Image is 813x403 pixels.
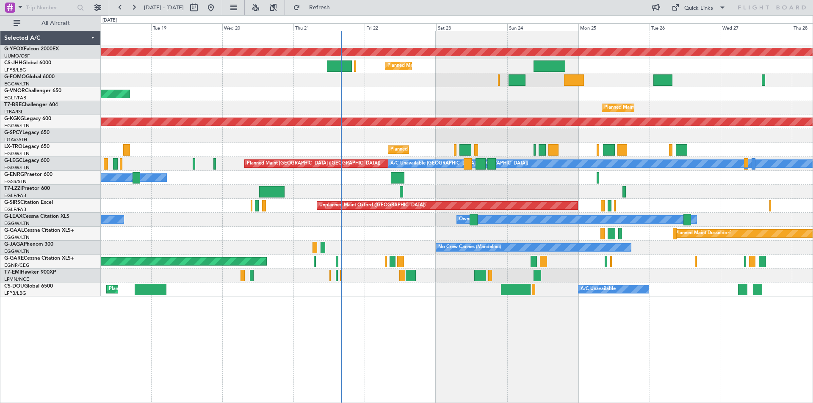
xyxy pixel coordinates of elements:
a: G-ENRGPraetor 600 [4,172,53,177]
a: EGNR/CEG [4,262,30,269]
button: Quick Links [667,1,730,14]
a: G-KGKGLegacy 600 [4,116,51,121]
div: Planned Maint [GEOGRAPHIC_DATA] ([GEOGRAPHIC_DATA]) [390,143,524,156]
div: Mon 25 [578,23,650,31]
a: CS-JHHGlobal 6000 [4,60,51,66]
span: G-FOMO [4,74,26,80]
a: EGGW/LTN [4,151,30,157]
div: Planned Maint [GEOGRAPHIC_DATA] ([GEOGRAPHIC_DATA]) [247,157,380,170]
div: No Crew Cannes (Mandelieu) [438,241,501,254]
span: [DATE] - [DATE] [144,4,184,11]
div: [DATE] [102,17,117,24]
a: EGLF/FAB [4,206,26,213]
div: Planned Maint Dusseldorf [675,227,731,240]
div: Unplanned Maint Oxford ([GEOGRAPHIC_DATA]) [319,199,426,212]
div: Fri 22 [365,23,436,31]
a: EGGW/LTN [4,164,30,171]
a: G-FOMOGlobal 6000 [4,74,55,80]
span: All Aircraft [22,20,89,26]
a: EGGW/LTN [4,248,30,255]
span: G-SPCY [4,130,22,135]
a: LFMN/NCE [4,276,29,282]
a: G-LEGCLegacy 600 [4,158,50,163]
a: G-GARECessna Citation XLS+ [4,256,74,261]
span: CS-DOU [4,284,24,289]
a: EGGW/LTN [4,234,30,241]
a: CS-DOUGlobal 6500 [4,284,53,289]
a: UUMO/OSF [4,53,30,59]
span: G-KGKG [4,116,24,121]
span: G-YFOX [4,47,24,52]
div: Owner [459,213,473,226]
span: T7-BRE [4,102,22,107]
a: LTBA/ISL [4,109,23,115]
span: G-LEAX [4,214,22,219]
span: G-GARE [4,256,24,261]
span: T7-EMI [4,270,21,275]
div: Planned Maint [GEOGRAPHIC_DATA] ([GEOGRAPHIC_DATA]) [604,101,738,114]
div: Thu 21 [293,23,365,31]
a: T7-EMIHawker 900XP [4,270,56,275]
div: Mon 18 [80,23,151,31]
span: G-GAAL [4,228,24,233]
span: G-JAGA [4,242,24,247]
a: T7-LZZIPraetor 600 [4,186,50,191]
div: Quick Links [684,4,713,13]
span: Refresh [302,5,337,11]
div: Planned Maint [GEOGRAPHIC_DATA] ([GEOGRAPHIC_DATA]) [109,283,242,296]
span: G-SIRS [4,200,20,205]
a: T7-BREChallenger 604 [4,102,58,107]
a: EGLF/FAB [4,95,26,101]
span: LX-TRO [4,144,22,149]
a: G-GAALCessna Citation XLS+ [4,228,74,233]
a: G-VNORChallenger 650 [4,88,61,93]
span: T7-LZZI [4,186,22,191]
a: G-JAGAPhenom 300 [4,242,53,247]
div: Tue 26 [650,23,721,31]
a: LFPB/LBG [4,67,26,73]
a: LGAV/ATH [4,137,27,143]
button: All Aircraft [9,16,92,30]
a: G-SIRSCitation Excel [4,200,53,205]
a: EGSS/STN [4,178,27,185]
input: Trip Number [26,1,75,14]
div: A/C Unavailable [581,283,616,296]
div: Wed 20 [222,23,293,31]
a: EGLF/FAB [4,192,26,199]
a: G-YFOXFalcon 2000EX [4,47,59,52]
span: G-VNOR [4,88,25,93]
div: Planned Maint [GEOGRAPHIC_DATA] ([GEOGRAPHIC_DATA]) [387,60,521,72]
div: Wed 27 [721,23,792,31]
span: CS-JHH [4,60,22,66]
a: G-SPCYLegacy 650 [4,130,50,135]
a: EGGW/LTN [4,220,30,227]
a: EGGW/LTN [4,123,30,129]
a: LFPB/LBG [4,290,26,296]
span: G-ENRG [4,172,24,177]
div: Sun 24 [507,23,578,31]
button: Refresh [289,1,340,14]
span: G-LEGC [4,158,22,163]
a: LX-TROLegacy 650 [4,144,50,149]
div: Tue 19 [151,23,222,31]
a: G-LEAXCessna Citation XLS [4,214,69,219]
div: A/C Unavailable [GEOGRAPHIC_DATA] ([GEOGRAPHIC_DATA]) [390,157,528,170]
div: Sat 23 [436,23,507,31]
a: EGGW/LTN [4,81,30,87]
